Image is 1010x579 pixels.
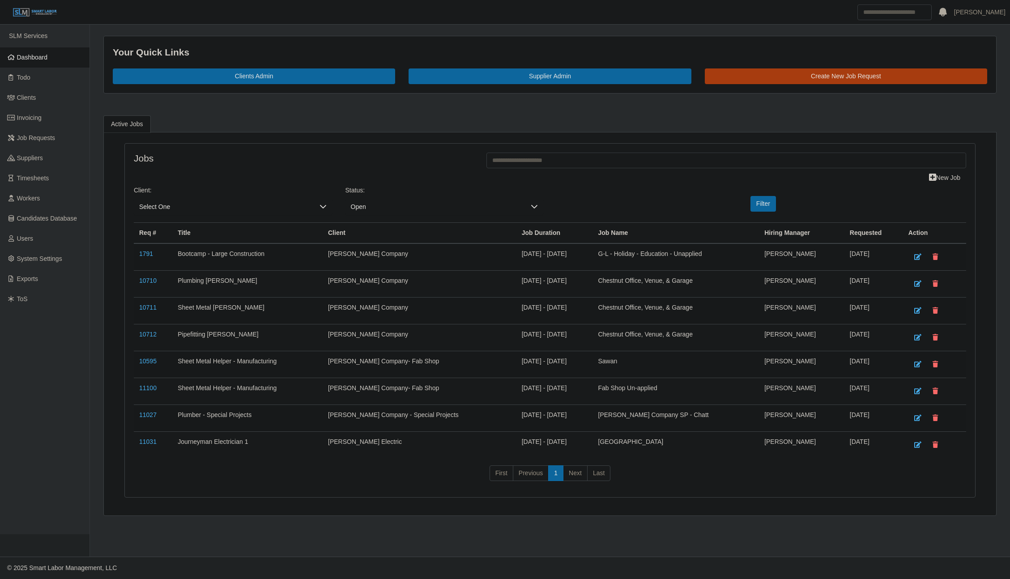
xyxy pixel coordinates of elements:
a: Create New Job Request [705,68,987,84]
span: Todo [17,74,30,81]
a: 10595 [139,358,157,365]
td: [DATE] - [DATE] [516,378,593,404]
span: Suppliers [17,154,43,162]
a: New Job [923,170,966,186]
span: Workers [17,195,40,202]
td: G-L - Holiday - Education - Unapplied [593,243,759,271]
td: [PERSON_NAME] [759,297,844,324]
td: Bootcamp - Large Construction [172,243,323,271]
td: [PERSON_NAME] Company [323,324,516,351]
td: [PERSON_NAME] Company [323,270,516,297]
td: [DATE] - [DATE] [516,404,593,431]
label: Client: [134,186,152,195]
th: Job Name [593,222,759,243]
td: Plumber - Special Projects [172,404,323,431]
td: Plumbing [PERSON_NAME] [172,270,323,297]
h4: Jobs [134,153,473,164]
td: Sawan [593,351,759,378]
span: Invoicing [17,114,42,121]
th: Title [172,222,323,243]
td: [DATE] - [DATE] [516,431,593,458]
td: [DATE] - [DATE] [516,324,593,351]
span: Job Requests [17,134,55,141]
td: [PERSON_NAME] Company - Special Projects [323,404,516,431]
a: 10711 [139,304,157,311]
td: [DATE] [844,378,903,404]
nav: pagination [134,465,966,489]
td: [DATE] - [DATE] [516,270,593,297]
span: Exports [17,275,38,282]
a: 1791 [139,250,153,257]
th: Req # [134,222,172,243]
td: [PERSON_NAME] [759,431,844,458]
td: [PERSON_NAME] Company [323,297,516,324]
td: Chestnut Office, Venue, & Garage [593,297,759,324]
th: Job Duration [516,222,593,243]
td: [PERSON_NAME] Electric [323,431,516,458]
td: [PERSON_NAME] Company- Fab Shop [323,378,516,404]
a: Supplier Admin [409,68,691,84]
th: Action [903,222,966,243]
label: Status: [345,186,365,195]
span: Users [17,235,34,242]
td: [PERSON_NAME] Company [323,243,516,271]
a: 11031 [139,438,157,445]
span: SLM Services [9,32,47,39]
a: 11027 [139,411,157,418]
a: 11100 [139,384,157,392]
span: Timesheets [17,175,49,182]
div: Your Quick Links [113,45,987,60]
td: [PERSON_NAME] Company SP - Chatt [593,404,759,431]
td: [PERSON_NAME] [759,351,844,378]
td: [DATE] [844,270,903,297]
td: Sheet Metal Helper - Manufacturing [172,351,323,378]
td: [PERSON_NAME] [759,270,844,297]
td: Journeyman Electrician 1 [172,431,323,458]
td: Chestnut Office, Venue, & Garage [593,324,759,351]
a: Active Jobs [103,115,151,133]
td: Fab Shop Un-applied [593,378,759,404]
td: [DATE] [844,431,903,458]
td: [DATE] [844,404,903,431]
td: Pipefitting [PERSON_NAME] [172,324,323,351]
td: [DATE] [844,324,903,351]
td: [PERSON_NAME] [759,324,844,351]
td: [DATE] - [DATE] [516,297,593,324]
td: Sheet Metal [PERSON_NAME] [172,297,323,324]
span: Clients [17,94,36,101]
td: Sheet Metal Helper - Manufacturing [172,378,323,404]
td: [GEOGRAPHIC_DATA] [593,431,759,458]
td: [DATE] [844,243,903,271]
td: [PERSON_NAME] [759,378,844,404]
button: Filter [750,196,776,212]
a: [PERSON_NAME] [954,8,1006,17]
td: [DATE] - [DATE] [516,243,593,271]
th: Client [323,222,516,243]
span: ToS [17,295,28,302]
td: [PERSON_NAME] Company- Fab Shop [323,351,516,378]
th: Requested [844,222,903,243]
td: [DATE] [844,351,903,378]
input: Search [857,4,932,20]
span: System Settings [17,255,62,262]
span: Select One [134,199,314,215]
td: [DATE] [844,297,903,324]
td: [PERSON_NAME] [759,404,844,431]
a: 1 [548,465,563,481]
td: [DATE] - [DATE] [516,351,593,378]
a: 10712 [139,331,157,338]
span: Candidates Database [17,215,77,222]
span: © 2025 Smart Labor Management, LLC [7,564,117,571]
span: Dashboard [17,54,48,61]
td: Chestnut Office, Venue, & Garage [593,270,759,297]
th: Hiring Manager [759,222,844,243]
img: SLM Logo [13,8,57,17]
a: Clients Admin [113,68,395,84]
span: Open [345,199,526,215]
td: [PERSON_NAME] [759,243,844,271]
a: 10710 [139,277,157,284]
